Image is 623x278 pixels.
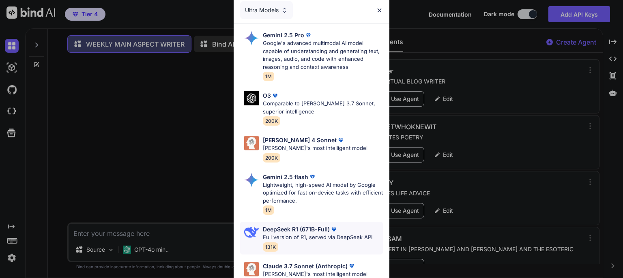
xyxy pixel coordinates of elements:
[263,31,304,39] p: Gemini 2.5 Pro
[263,242,278,252] span: 131K
[244,31,259,45] img: Pick Models
[263,153,280,163] span: 200K
[263,205,274,215] span: 1M
[263,262,348,270] p: Claude 3.7 Sonnet (Anthropic)
[263,225,330,233] p: DeepSeek R1 (671B-Full)
[348,262,356,270] img: premium
[263,100,383,115] p: Comparable to [PERSON_NAME] 3.7 Sonnet, superior intelligence
[263,181,383,205] p: Lightweight, high-speed AI model by Google optimized for fast on-device tasks with efficient perf...
[308,173,316,181] img: premium
[240,1,293,19] div: Ultra Models
[376,7,383,14] img: close
[263,144,367,152] p: [PERSON_NAME]'s most intelligent model
[330,225,338,233] img: premium
[263,173,308,181] p: Gemini 2.5 flash
[263,136,337,144] p: [PERSON_NAME] 4 Sonnet
[263,91,271,100] p: O3
[244,262,259,276] img: Pick Models
[244,225,259,240] img: Pick Models
[263,39,383,71] p: Google's advanced multimodal AI model capable of understanding and generating text, images, audio...
[271,92,279,100] img: premium
[337,136,345,144] img: premium
[244,173,259,187] img: Pick Models
[281,7,288,14] img: Pick Models
[263,233,372,242] p: Full version of R1, served via DeepSeek API
[304,31,312,39] img: premium
[244,136,259,150] img: Pick Models
[244,91,259,105] img: Pick Models
[263,72,274,81] span: 1M
[263,116,280,126] span: 200K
